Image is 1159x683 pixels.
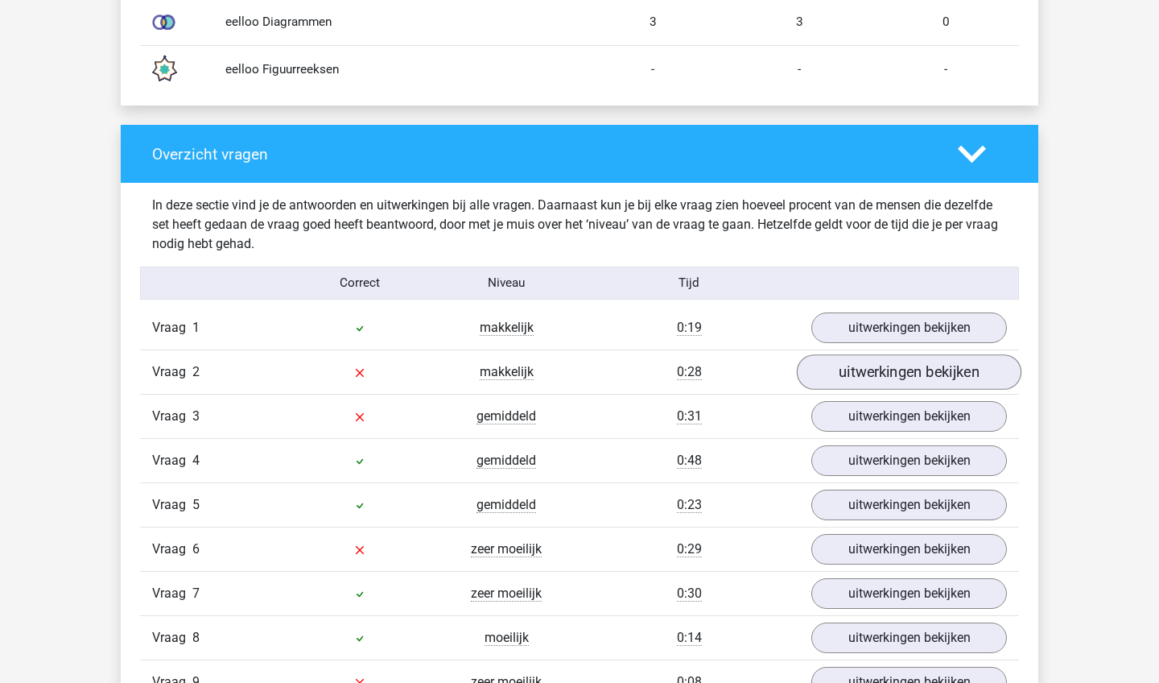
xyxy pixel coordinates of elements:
[152,495,192,515] span: Vraag
[726,60,872,79] div: -
[480,364,534,380] span: makkelijk
[476,408,536,424] span: gemiddeld
[287,274,434,292] div: Correct
[192,453,200,468] span: 4
[140,196,1019,254] div: In deze sectie vind je de antwoorden en uitwerkingen bij alle vragen. Daarnaast kun je bij elke v...
[811,445,1007,476] a: uitwerkingen bekijken
[677,453,702,469] span: 0:48
[152,451,192,470] span: Vraag
[677,364,702,380] span: 0:28
[677,497,702,513] span: 0:23
[192,408,200,424] span: 3
[152,407,192,426] span: Vraag
[579,60,726,79] div: -
[143,2,184,43] img: venn_diagrams.7c7bf626473a.svg
[811,313,1007,343] a: uitwerkingen bekijken
[192,320,200,335] span: 1
[152,145,934,164] h4: Overzicht vragen
[471,586,542,602] span: zeer moeilijk
[872,13,1019,31] div: 0
[192,497,200,512] span: 5
[579,13,726,31] div: 3
[811,578,1007,609] a: uitwerkingen bekijken
[152,540,192,559] span: Vraag
[579,274,799,292] div: Tijd
[152,584,192,603] span: Vraag
[811,490,1007,520] a: uitwerkingen bekijken
[476,453,536,469] span: gemiddeld
[872,60,1019,79] div: -
[677,320,702,336] span: 0:19
[192,630,200,645] span: 8
[811,623,1007,653] a: uitwerkingen bekijken
[433,274,579,292] div: Niveau
[213,60,579,79] div: eelloo Figuurreeksen
[152,362,192,382] span: Vraag
[677,408,702,424] span: 0:31
[726,13,872,31] div: 3
[480,320,534,336] span: makkelijk
[811,534,1007,565] a: uitwerkingen bekijken
[152,628,192,648] span: Vraag
[471,541,542,557] span: zeer moeilijk
[143,49,184,89] img: figure_sequences.119d9c38ed9f.svg
[192,586,200,601] span: 7
[797,354,1021,390] a: uitwerkingen bekijken
[192,541,200,557] span: 6
[677,541,702,557] span: 0:29
[213,13,579,31] div: eelloo Diagrammen
[476,497,536,513] span: gemiddeld
[192,364,200,379] span: 2
[677,630,702,646] span: 0:14
[152,318,192,337] span: Vraag
[485,630,529,646] span: moeilijk
[811,401,1007,432] a: uitwerkingen bekijken
[677,586,702,602] span: 0:30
